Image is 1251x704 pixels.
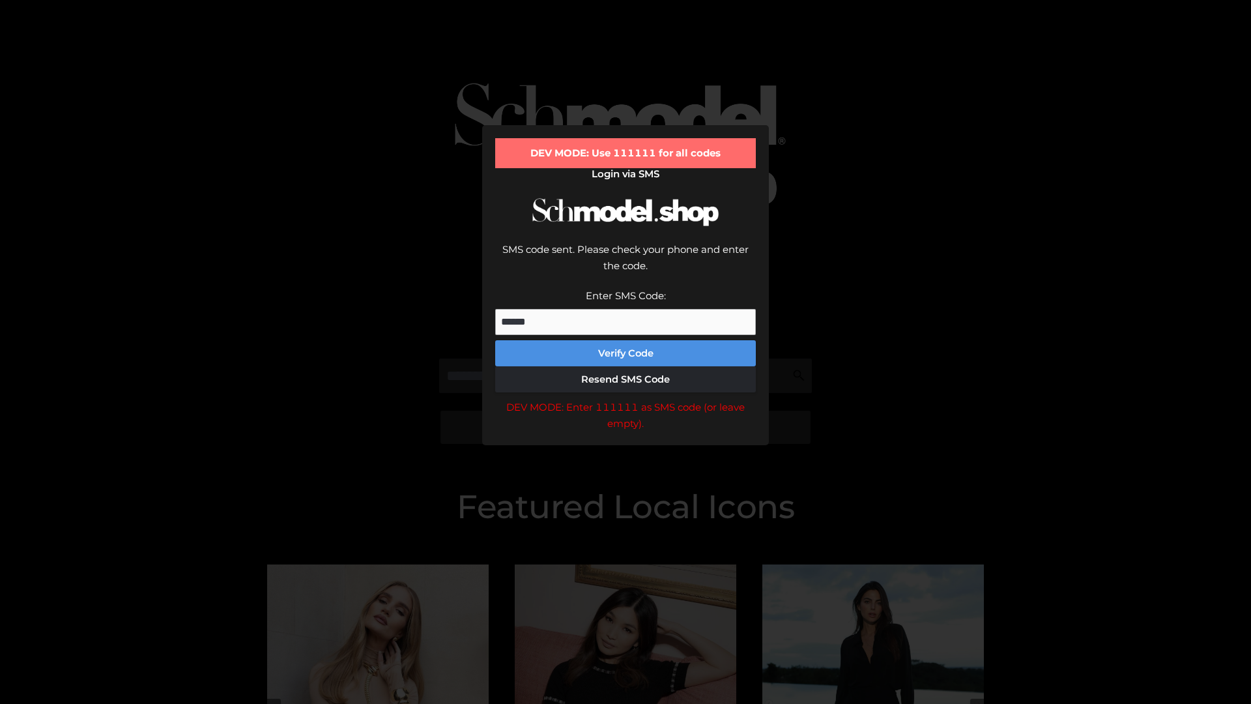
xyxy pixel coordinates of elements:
label: Enter SMS Code: [586,289,666,302]
div: DEV MODE: Use 111111 for all codes [495,138,756,168]
div: DEV MODE: Enter 111111 as SMS code (or leave empty). [495,399,756,432]
div: SMS code sent. Please check your phone and enter the code. [495,241,756,287]
button: Resend SMS Code [495,366,756,392]
img: Schmodel Logo [528,186,723,238]
h2: Login via SMS [495,168,756,180]
button: Verify Code [495,340,756,366]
